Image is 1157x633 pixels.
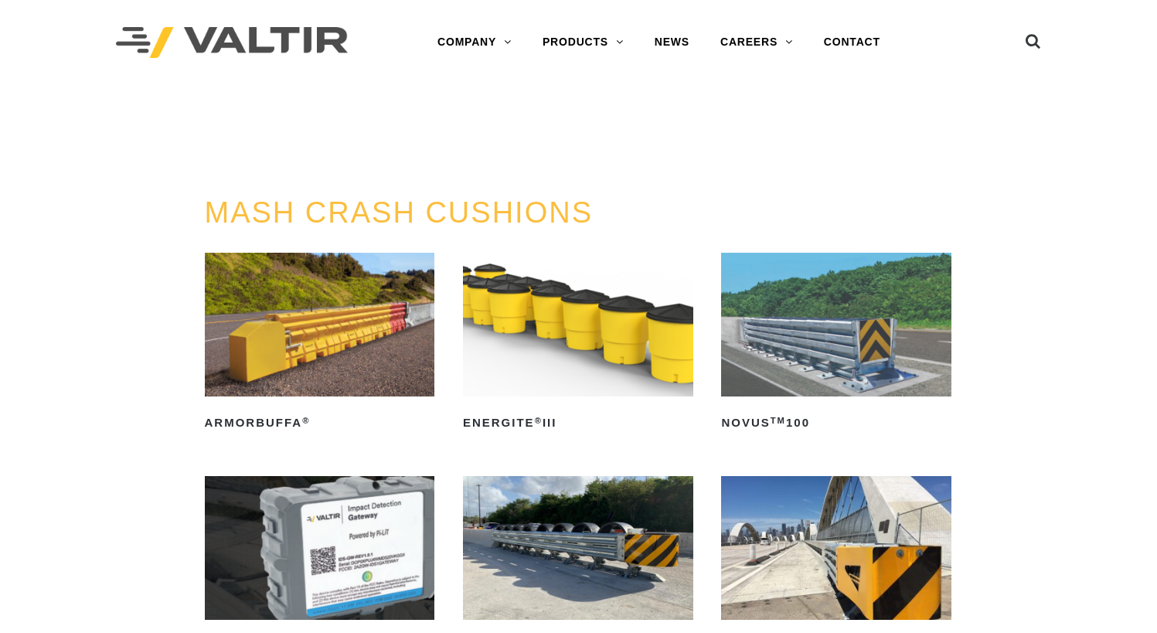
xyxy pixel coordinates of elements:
a: CONTACT [808,27,896,58]
a: COMPANY [422,27,527,58]
h2: NOVUS 100 [721,410,951,435]
a: MASH CRASH CUSHIONS [205,196,594,229]
sup: TM [771,416,786,425]
h2: ArmorBuffa [205,410,435,435]
a: PRODUCTS [527,27,639,58]
a: ArmorBuffa® [205,253,435,435]
sup: ® [535,416,543,425]
h2: ENERGITE III [463,410,693,435]
sup: ® [302,416,310,425]
img: Valtir [116,27,348,59]
a: CAREERS [705,27,808,58]
a: NEWS [639,27,705,58]
a: ENERGITE®III [463,253,693,435]
a: NOVUSTM100 [721,253,951,435]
